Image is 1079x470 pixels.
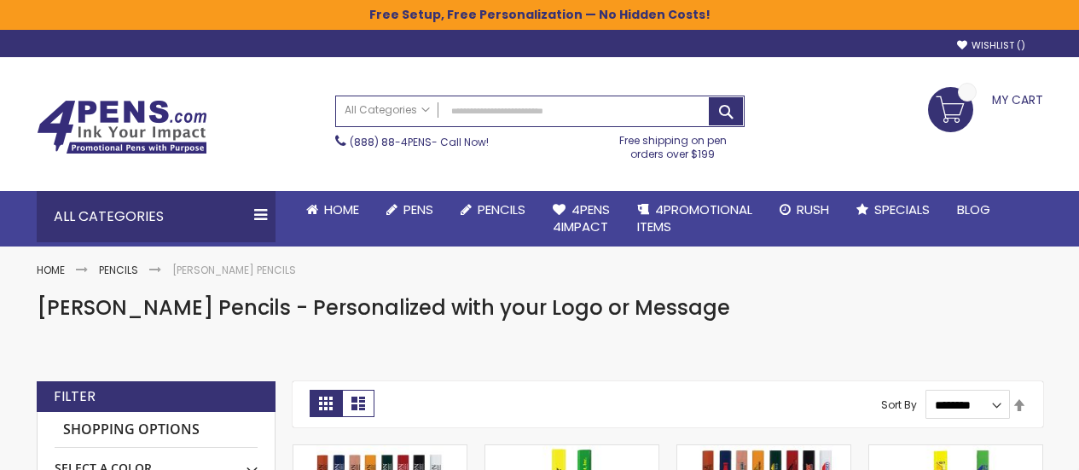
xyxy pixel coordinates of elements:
[37,100,207,154] img: 4Pens Custom Pens and Promotional Products
[881,397,917,412] label: Sort By
[172,263,296,277] strong: [PERSON_NAME] Pencils
[345,103,430,117] span: All Categories
[766,191,843,229] a: Rush
[601,127,745,161] div: Free shipping on pen orders over $199
[293,191,373,229] a: Home
[957,200,990,218] span: Blog
[943,191,1004,229] a: Blog
[637,200,752,235] span: 4PROMOTIONAL ITEMS
[485,444,658,459] a: Neon Carpenter Pencil - Single Color Imprint
[874,200,930,218] span: Specials
[37,263,65,277] a: Home
[677,444,850,459] a: The Carpenter Pencils - Full-Color Imprint
[624,191,766,247] a: 4PROMOTIONALITEMS
[310,390,342,417] strong: Grid
[373,191,447,229] a: Pens
[55,412,258,449] strong: Shopping Options
[54,387,96,406] strong: Filter
[797,200,829,218] span: Rush
[37,294,1043,322] h1: [PERSON_NAME] Pencils - Personalized with your Logo or Message
[478,200,525,218] span: Pencils
[350,135,432,149] a: (888) 88-4PENS
[350,135,489,149] span: - Call Now!
[336,96,438,125] a: All Categories
[293,444,467,459] a: The Carpenter Pencil - Single Color Imprint
[957,39,1025,52] a: Wishlist
[37,191,276,242] div: All Categories
[403,200,433,218] span: Pens
[553,200,610,235] span: 4Pens 4impact
[447,191,539,229] a: Pencils
[539,191,624,247] a: 4Pens4impact
[869,444,1042,459] a: Neon Carpenter Pencil - Full-Color Imprint
[324,200,359,218] span: Home
[843,191,943,229] a: Specials
[99,263,138,277] a: Pencils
